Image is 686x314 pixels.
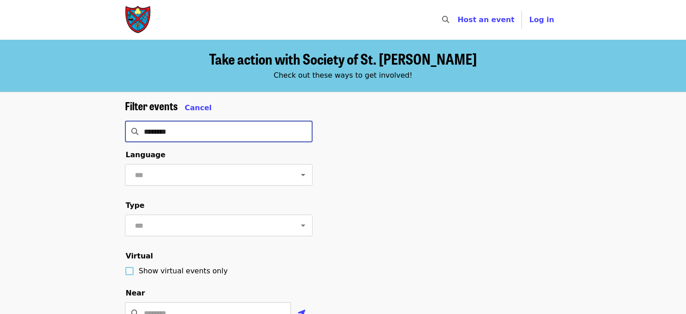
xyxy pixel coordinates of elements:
[455,9,462,31] input: Search
[126,150,166,159] span: Language
[522,11,561,29] button: Log in
[125,5,152,34] img: Society of St. Andrew - Home
[185,103,212,112] span: Cancel
[442,15,449,24] i: search icon
[529,15,554,24] span: Log in
[185,103,212,113] button: Cancel
[457,15,514,24] a: Host an event
[144,121,313,142] input: Search
[125,98,178,113] span: Filter events
[126,201,145,210] span: Type
[139,267,228,275] span: Show virtual events only
[126,289,145,297] span: Near
[297,169,309,181] button: Open
[126,252,153,260] span: Virtual
[125,70,562,81] div: Check out these ways to get involved!
[131,127,138,136] i: search icon
[297,219,309,232] button: Open
[209,48,477,69] span: Take action with Society of St. [PERSON_NAME]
